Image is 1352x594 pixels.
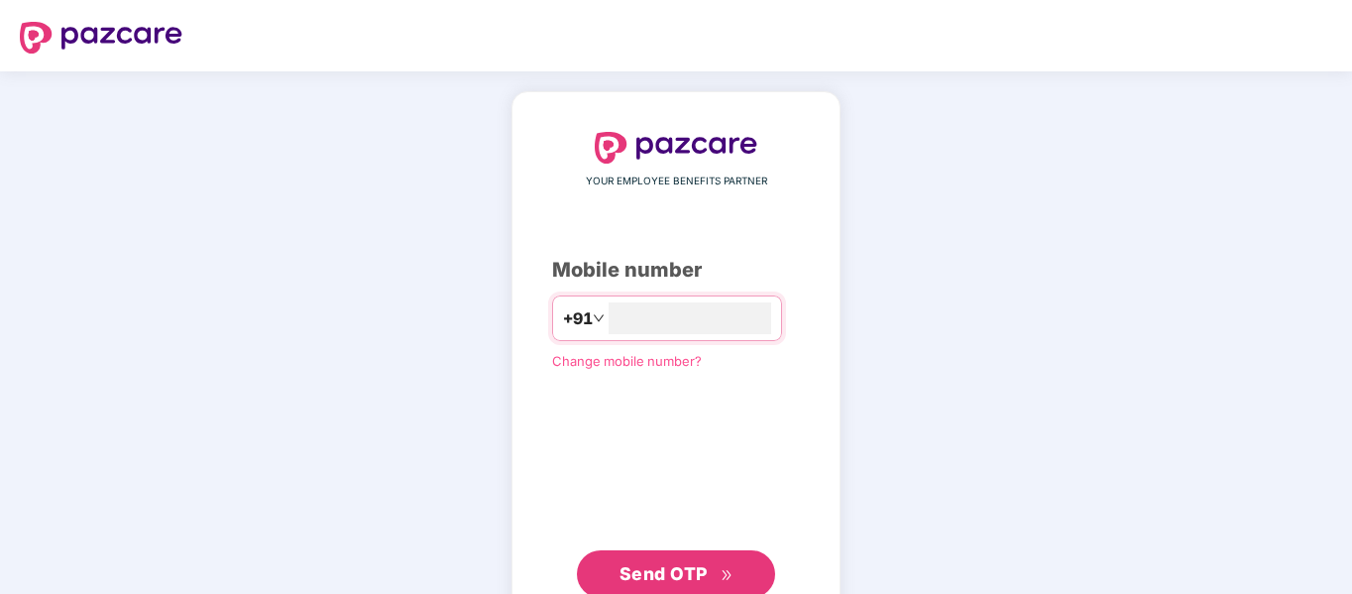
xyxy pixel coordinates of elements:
[586,174,767,189] span: YOUR EMPLOYEE BENEFITS PARTNER
[552,353,702,369] a: Change mobile number?
[563,306,593,331] span: +91
[20,22,182,54] img: logo
[595,132,757,164] img: logo
[552,255,800,286] div: Mobile number
[721,569,733,582] span: double-right
[593,312,605,324] span: down
[620,563,708,584] span: Send OTP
